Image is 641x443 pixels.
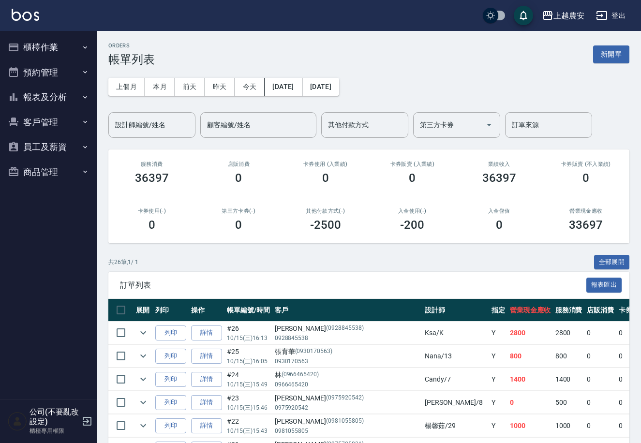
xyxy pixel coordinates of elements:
[586,278,622,293] button: 報表匯出
[489,391,507,414] td: Y
[381,208,445,214] h2: 入金使用(-)
[136,395,150,410] button: expand row
[489,368,507,391] td: Y
[553,391,585,414] td: 500
[4,60,93,85] button: 預約管理
[302,78,339,96] button: [DATE]
[310,218,341,232] h3: -2500
[4,85,93,110] button: 報表及分析
[507,368,553,391] td: 1400
[584,322,616,344] td: 0
[507,391,553,414] td: 0
[507,299,553,322] th: 營業現金應收
[149,218,155,232] h3: 0
[191,349,222,364] a: 詳情
[275,357,420,366] p: 0930170563
[467,161,531,167] h2: 業績收入
[489,299,507,322] th: 指定
[584,368,616,391] td: 0
[4,110,93,135] button: 客戶管理
[227,403,270,412] p: 10/15 (三) 15:46
[275,324,420,334] div: [PERSON_NAME]
[227,357,270,366] p: 10/15 (三) 16:05
[582,171,589,185] h3: 0
[155,349,186,364] button: 列印
[235,78,265,96] button: 今天
[592,7,629,25] button: 登出
[322,171,329,185] h3: 0
[272,299,422,322] th: 客戶
[207,208,271,214] h2: 第三方卡券(-)
[553,368,585,391] td: 1400
[507,322,553,344] td: 2800
[189,299,224,322] th: 操作
[409,171,416,185] h3: 0
[12,9,39,21] img: Logo
[227,380,270,389] p: 10/15 (三) 15:49
[584,414,616,437] td: 0
[224,368,272,391] td: #24
[569,218,603,232] h3: 33697
[275,370,420,380] div: 林
[326,416,364,427] p: (0981055805)
[153,299,189,322] th: 列印
[584,299,616,322] th: 店販消費
[108,53,155,66] h3: 帳單列表
[207,161,271,167] h2: 店販消費
[191,372,222,387] a: 詳情
[584,345,616,368] td: 0
[134,299,153,322] th: 展開
[326,393,364,403] p: (0975920542)
[235,218,242,232] h3: 0
[586,280,622,289] a: 報表匯出
[108,258,138,266] p: 共 26 筆, 1 / 1
[191,395,222,410] a: 詳情
[175,78,205,96] button: 前天
[381,161,445,167] h2: 卡券販賣 (入業績)
[553,299,585,322] th: 服務消費
[553,345,585,368] td: 800
[275,334,420,342] p: 0928845538
[482,171,516,185] h3: 36397
[224,345,272,368] td: #25
[422,414,489,437] td: 楊馨茹 /29
[136,349,150,363] button: expand row
[145,78,175,96] button: 本月
[514,6,533,25] button: save
[282,370,319,380] p: (0966465420)
[8,412,27,431] img: Person
[553,414,585,437] td: 1000
[224,414,272,437] td: #22
[496,218,503,232] h3: 0
[136,418,150,433] button: expand row
[294,208,358,214] h2: 其他付款方式(-)
[295,347,333,357] p: (0930170563)
[135,171,169,185] h3: 36397
[489,322,507,344] td: Y
[422,345,489,368] td: Nana /13
[584,391,616,414] td: 0
[136,372,150,386] button: expand row
[593,49,629,59] a: 新開單
[553,322,585,344] td: 2800
[422,391,489,414] td: [PERSON_NAME] /8
[554,208,618,214] h2: 營業現金應收
[275,393,420,403] div: [PERSON_NAME]
[120,208,184,214] h2: 卡券使用(-)
[553,10,584,22] div: 上越農安
[136,325,150,340] button: expand row
[594,255,630,270] button: 全部展開
[4,35,93,60] button: 櫃檯作業
[155,418,186,433] button: 列印
[507,345,553,368] td: 800
[422,368,489,391] td: Candy /7
[108,43,155,49] h2: ORDERS
[120,161,184,167] h3: 服務消費
[4,134,93,160] button: 員工及薪資
[30,407,79,427] h5: 公司(不要亂改設定)
[120,281,586,290] span: 訂單列表
[422,299,489,322] th: 設計師
[155,325,186,340] button: 列印
[155,395,186,410] button: 列印
[400,218,424,232] h3: -200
